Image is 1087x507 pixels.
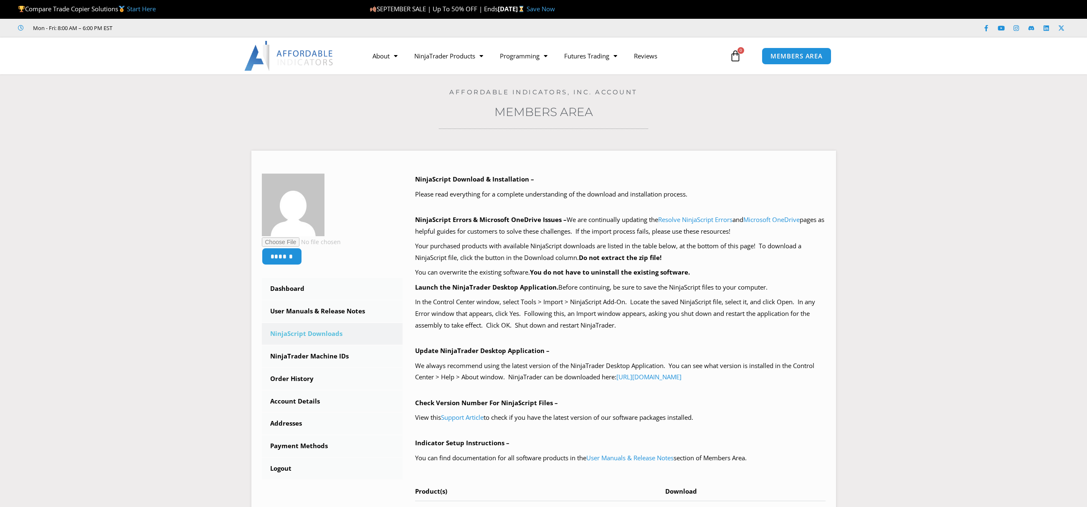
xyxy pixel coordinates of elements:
span: Product(s) [415,487,447,495]
a: MEMBERS AREA [762,48,831,65]
b: Update NinjaTrader Desktop Application – [415,346,550,355]
b: Do not extract the zip file! [579,253,661,262]
span: SEPTEMBER SALE | Up To 50% OFF | Ends [370,5,498,13]
p: Please read everything for a complete understanding of the download and installation process. [415,189,826,200]
iframe: Customer reviews powered by Trustpilot [124,24,249,32]
a: NinjaScript Downloads [262,323,403,345]
nav: Account pages [262,278,403,479]
a: Save Now [527,5,555,13]
a: User Manuals & Release Notes [586,454,674,462]
b: You do not have to uninstall the existing software. [530,268,690,276]
img: ⌛ [518,6,524,12]
img: 🍂 [370,6,376,12]
img: 🏆 [18,6,25,12]
a: Addresses [262,413,403,434]
p: In the Control Center window, select Tools > Import > NinjaScript Add-On. Locate the saved NinjaS... [415,296,826,331]
b: NinjaScript Download & Installation – [415,175,534,183]
a: NinjaTrader Products [406,46,492,66]
a: [URL][DOMAIN_NAME] [616,373,682,381]
span: MEMBERS AREA [770,53,823,59]
p: You can find documentation for all software products in the section of Members Area. [415,452,826,464]
a: User Manuals & Release Notes [262,300,403,322]
img: 🥇 [119,6,125,12]
p: Before continuing, be sure to save the NinjaScript files to your computer. [415,282,826,293]
b: Launch the NinjaTrader Desktop Application. [415,283,558,291]
a: Futures Trading [556,46,626,66]
a: Order History [262,368,403,390]
nav: Menu [364,46,727,66]
a: Programming [492,46,556,66]
p: We always recommend using the latest version of the NinjaTrader Desktop Application. You can see ... [415,360,826,383]
a: Support Article [441,413,484,421]
a: Dashboard [262,278,403,300]
span: Compare Trade Copier Solutions [18,5,156,13]
a: 0 [717,44,754,68]
b: Check Version Number For NinjaScript Files – [415,399,558,407]
p: Your purchased products with available NinjaScript downloads are listed in the table below, at th... [415,240,826,264]
a: Start Here [127,5,156,13]
span: Download [665,487,697,495]
p: We are continually updating the and pages as helpful guides for customers to solve these challeng... [415,214,826,237]
a: About [364,46,406,66]
a: Account Details [262,391,403,412]
img: LogoAI | Affordable Indicators – NinjaTrader [244,41,334,71]
a: Members Area [494,105,593,119]
b: Indicator Setup Instructions – [415,439,509,447]
span: Mon - Fri: 8:00 AM – 6:00 PM EST [31,23,112,33]
img: 7a36ff228feb9d7138a0fced11267c06fcb81bd64e3a8c02523559ef96864252 [262,174,324,236]
a: Payment Methods [262,435,403,457]
p: View this to check if you have the latest version of our software packages installed. [415,412,826,424]
strong: [DATE] [498,5,527,13]
a: Logout [262,458,403,479]
a: Resolve NinjaScript Errors [658,215,732,224]
a: Microsoft OneDrive [743,215,800,224]
a: Reviews [626,46,666,66]
b: NinjaScript Errors & Microsoft OneDrive Issues – [415,215,567,224]
span: 0 [737,47,744,54]
a: Affordable Indicators, Inc. Account [449,88,638,96]
a: NinjaTrader Machine IDs [262,346,403,367]
p: You can overwrite the existing software. [415,267,826,278]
